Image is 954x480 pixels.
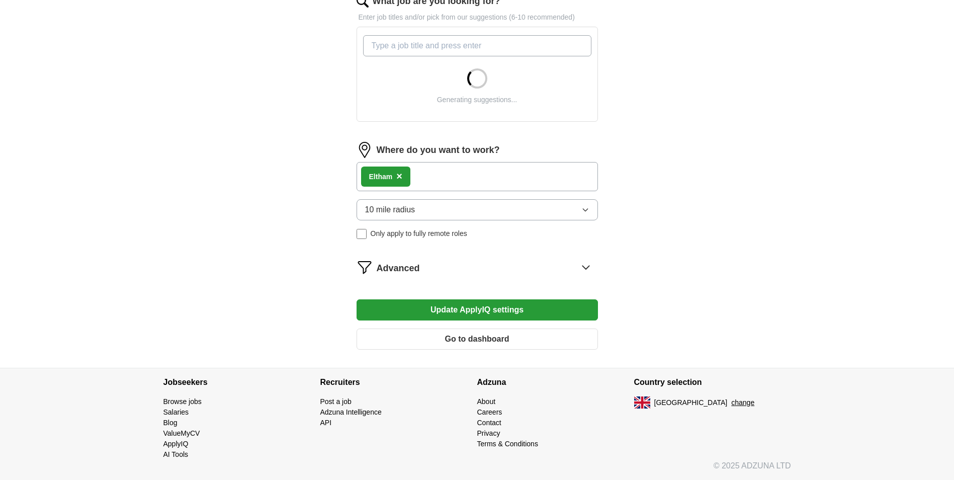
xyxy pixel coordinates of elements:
[654,397,728,408] span: [GEOGRAPHIC_DATA]
[731,397,754,408] button: change
[377,143,500,157] label: Where do you want to work?
[369,172,393,182] div: Eltham
[477,429,500,437] a: Privacy
[377,262,420,275] span: Advanced
[396,171,402,182] span: ×
[155,460,799,480] div: © 2025 ADZUNA LTD
[320,408,382,416] a: Adzuna Intelligence
[163,419,178,427] a: Blog
[163,450,189,458] a: AI Tools
[371,228,467,239] span: Only apply to fully remote roles
[163,408,189,416] a: Salaries
[163,397,202,406] a: Browse jobs
[357,299,598,321] button: Update ApplyIQ settings
[477,440,538,448] a: Terms & Conditions
[357,12,598,23] p: Enter job titles and/or pick from our suggestions (6-10 recommended)
[320,419,332,427] a: API
[320,397,352,406] a: Post a job
[437,95,517,105] div: Generating suggestions...
[357,329,598,350] button: Go to dashboard
[477,397,496,406] a: About
[357,229,367,239] input: Only apply to fully remote roles
[357,199,598,220] button: 10 mile radius
[163,429,200,437] a: ValueMyCV
[363,35,591,56] input: Type a job title and press enter
[163,440,189,448] a: ApplyIQ
[396,169,402,184] button: ×
[365,204,415,216] span: 10 mile radius
[477,419,501,427] a: Contact
[477,408,502,416] a: Careers
[634,396,650,409] img: UK flag
[357,142,373,158] img: location.png
[357,259,373,275] img: filter
[634,368,791,396] h4: Country selection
